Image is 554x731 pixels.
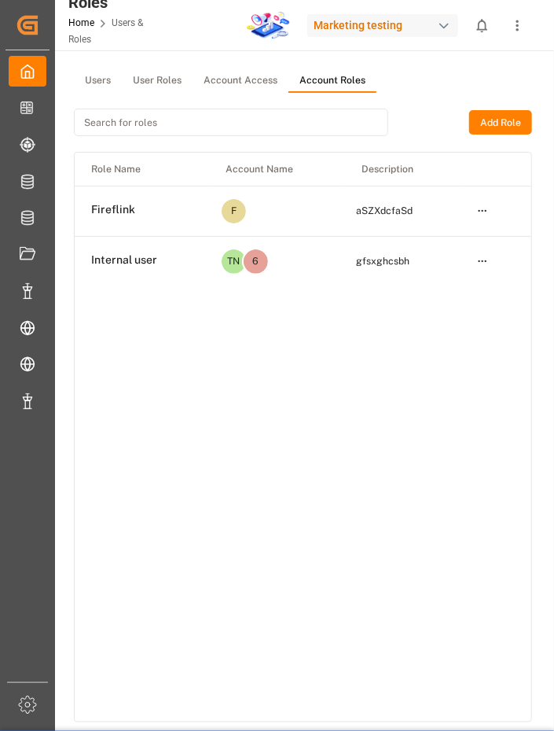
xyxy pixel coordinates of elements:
button: Marketing testing [307,10,464,40]
span: 6 [244,249,268,274]
th: Description [346,153,461,186]
div: Marketing testing [307,14,458,37]
th: Account Name [209,153,346,186]
button: TN [220,248,248,275]
td: gfsxghcsbh [346,236,461,286]
img: download.png_1728114651.png [244,12,296,39]
button: User Roles [122,69,193,93]
button: show more [500,8,535,43]
th: Role Name [75,153,209,186]
span: F [222,199,246,223]
input: Search for roles [74,109,388,136]
span: TN [222,249,246,274]
span: Fireflink [91,203,135,217]
td: aSZXdcfaSd [346,186,461,236]
button: F [220,198,248,225]
button: Account Roles [288,69,376,93]
button: Account Access [193,69,288,93]
button: show 0 new notifications [464,8,500,43]
button: Add Role [469,110,532,135]
span: Internal user [91,253,157,268]
button: Users [74,69,122,93]
a: Home [68,17,94,28]
button: 6 [242,248,270,275]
